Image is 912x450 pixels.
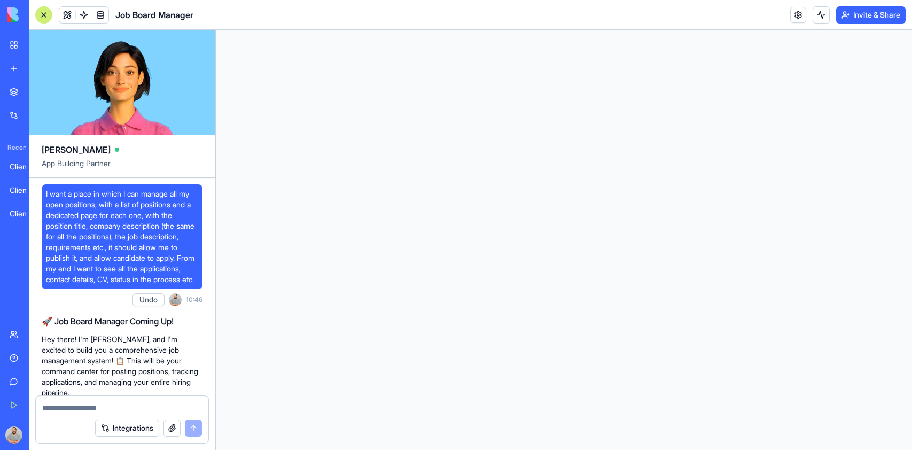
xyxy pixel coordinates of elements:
[42,158,202,177] span: App Building Partner
[186,296,202,304] span: 10:46
[169,293,182,306] img: ACg8ocINnUFOES7OJTbiXTGVx5LDDHjA4HP-TH47xk9VcrTT7fmeQxI=s96-c
[3,203,46,224] a: Client & Invoice Manager
[10,185,40,196] div: Client & Invoice Manager
[42,334,202,398] p: Hey there! I'm [PERSON_NAME], and I'm excited to build you a comprehensive job management system!...
[3,143,26,152] span: Recent
[46,189,198,285] span: I want a place in which I can manage all my open positions, with a list of positions and a dedica...
[132,293,165,306] button: Undo
[42,315,202,328] h2: 🚀 Job Board Manager Coming Up!
[5,426,22,444] img: ACg8ocINnUFOES7OJTbiXTGVx5LDDHjA4HP-TH47xk9VcrTT7fmeQxI=s96-c
[3,156,46,177] a: Client & Invoice Manager
[7,7,74,22] img: logo
[836,6,906,24] button: Invite & Share
[115,9,193,21] span: Job Board Manager
[3,180,46,201] a: Client & Invoice Manager
[42,143,111,156] span: [PERSON_NAME]
[95,420,159,437] button: Integrations
[10,208,40,219] div: Client & Invoice Manager
[10,161,40,172] div: Client & Invoice Manager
